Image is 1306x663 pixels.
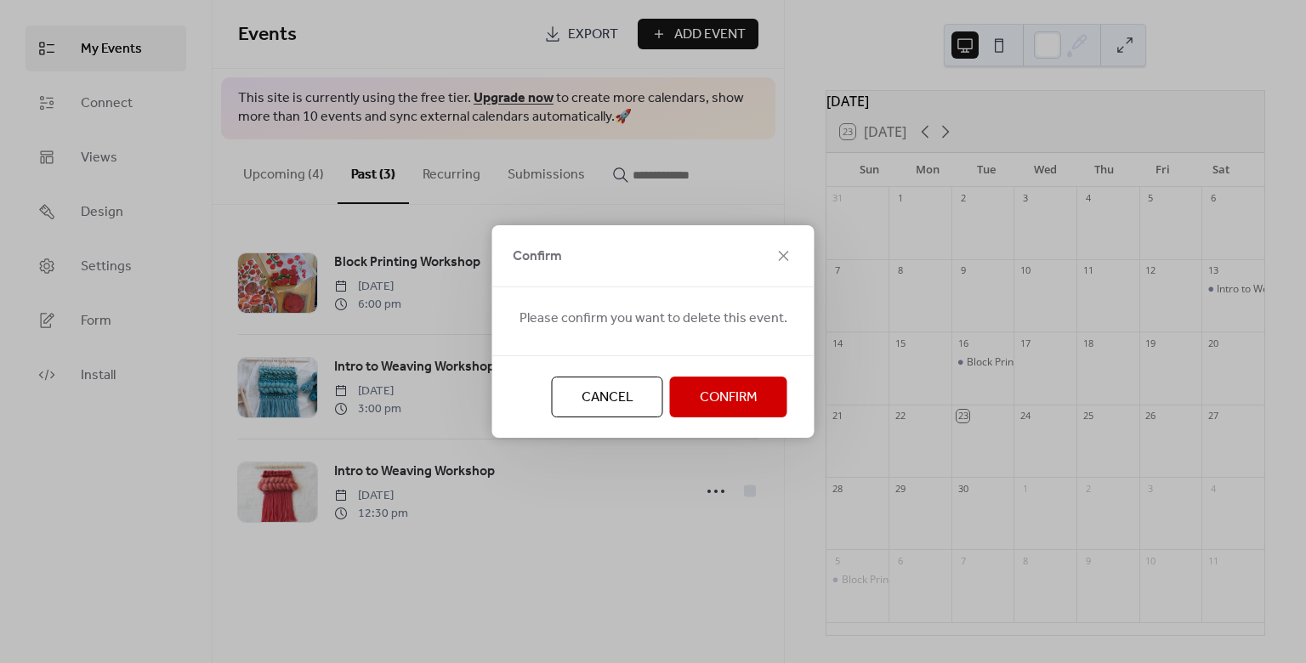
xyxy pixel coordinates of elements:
span: Cancel [582,388,633,408]
button: Cancel [552,377,663,417]
span: Confirm [513,246,562,267]
button: Confirm [670,377,787,417]
span: Confirm [700,388,758,408]
span: Please confirm you want to delete this event. [520,309,787,329]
